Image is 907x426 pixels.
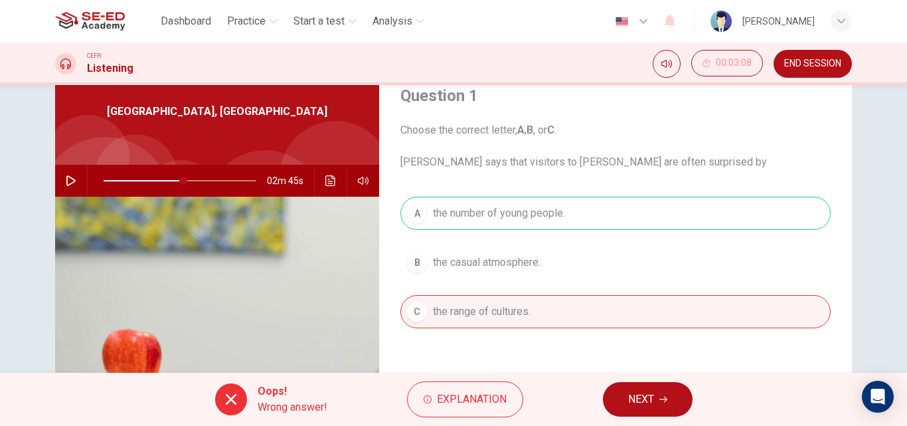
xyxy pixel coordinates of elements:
[87,60,133,76] h1: Listening
[227,13,266,29] span: Practice
[107,104,327,120] span: [GEOGRAPHIC_DATA], [GEOGRAPHIC_DATA]
[155,9,216,33] button: Dashboard
[55,8,155,35] a: SE-ED Academy logo
[742,13,815,29] div: [PERSON_NAME]
[161,13,211,29] span: Dashboard
[784,58,841,69] span: END SESSION
[288,9,362,33] button: Start a test
[87,51,101,60] span: CEFR
[691,50,763,78] div: Hide
[653,50,681,78] div: Mute
[628,390,654,409] span: NEXT
[400,85,831,106] h4: Question 1
[258,383,327,399] span: Oops!
[372,13,412,29] span: Analysis
[320,165,341,197] button: Click to see the audio transcription
[710,11,732,32] img: Profile picture
[400,122,831,170] span: Choose the correct letter, , , or . [PERSON_NAME] says that visitors to [PERSON_NAME] are often s...
[55,8,125,35] img: SE-ED Academy logo
[267,165,314,197] span: 02m 45s
[603,382,693,417] button: NEXT
[547,124,554,136] b: C
[407,381,523,417] button: Explanation
[774,50,852,78] button: END SESSION
[437,390,507,409] span: Explanation
[527,124,533,136] b: B
[716,58,752,68] span: 00:03:08
[222,9,283,33] button: Practice
[293,13,345,29] span: Start a test
[258,399,327,415] span: Wrong answer!
[517,124,525,136] b: A
[691,50,763,76] button: 00:03:08
[862,381,894,413] div: Open Intercom Messenger
[367,9,430,33] button: Analysis
[614,17,630,27] img: en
